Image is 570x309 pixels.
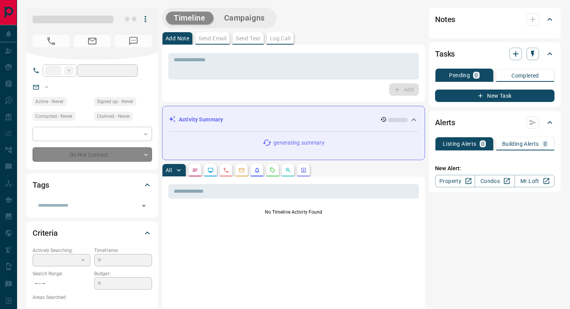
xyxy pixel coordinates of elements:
h2: Tasks [435,48,455,60]
a: Property [435,175,475,187]
p: Building Alerts [502,141,539,147]
svg: Lead Browsing Activity [207,167,214,173]
p: generating summary [273,139,324,147]
span: No Number [115,35,152,47]
button: Campaigns [216,12,273,24]
span: Signed up - Never [97,98,133,105]
div: Criteria [33,224,152,242]
p: Completed [511,73,539,78]
svg: Listing Alerts [254,167,260,173]
button: New Task [435,90,554,102]
p: 0 [475,73,478,78]
h2: Tags [33,179,49,191]
svg: Calls [223,167,229,173]
span: No Email [74,35,111,47]
p: All [166,167,172,173]
p: Add Note [166,36,189,41]
p: Listing Alerts [443,141,477,147]
a: -- [45,84,48,90]
p: New Alert: [435,164,554,173]
svg: Notes [192,167,198,173]
p: -- - -- [33,277,90,290]
div: Activity Summary [169,112,418,127]
a: Condos [475,175,515,187]
p: Actively Searching: [33,247,90,254]
a: Mr.Loft [515,175,554,187]
span: Contacted - Never [35,112,73,120]
svg: Agent Actions [301,167,307,173]
h2: Alerts [435,116,455,129]
div: Tags [33,176,152,194]
button: Timeline [166,12,213,24]
p: 0 [544,141,547,147]
div: Alerts [435,113,554,132]
div: Tasks [435,45,554,63]
p: Activity Summary [179,116,223,124]
p: 0 [481,141,484,147]
p: Pending [449,73,470,78]
p: Timeframe: [94,247,152,254]
div: Notes [435,10,554,29]
svg: Emails [238,167,245,173]
span: Claimed - Never [97,112,130,120]
svg: Opportunities [285,167,291,173]
span: No Number [33,35,70,47]
h2: Notes [435,13,455,26]
div: Do Not Contact [33,147,152,162]
h2: Criteria [33,227,58,239]
button: Open [138,200,149,211]
p: Search Range: [33,270,90,277]
p: No Timeline Activity Found [168,209,419,216]
p: Areas Searched: [33,294,152,301]
span: Active - Never [35,98,64,105]
svg: Requests [269,167,276,173]
p: Budget: [94,270,152,277]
